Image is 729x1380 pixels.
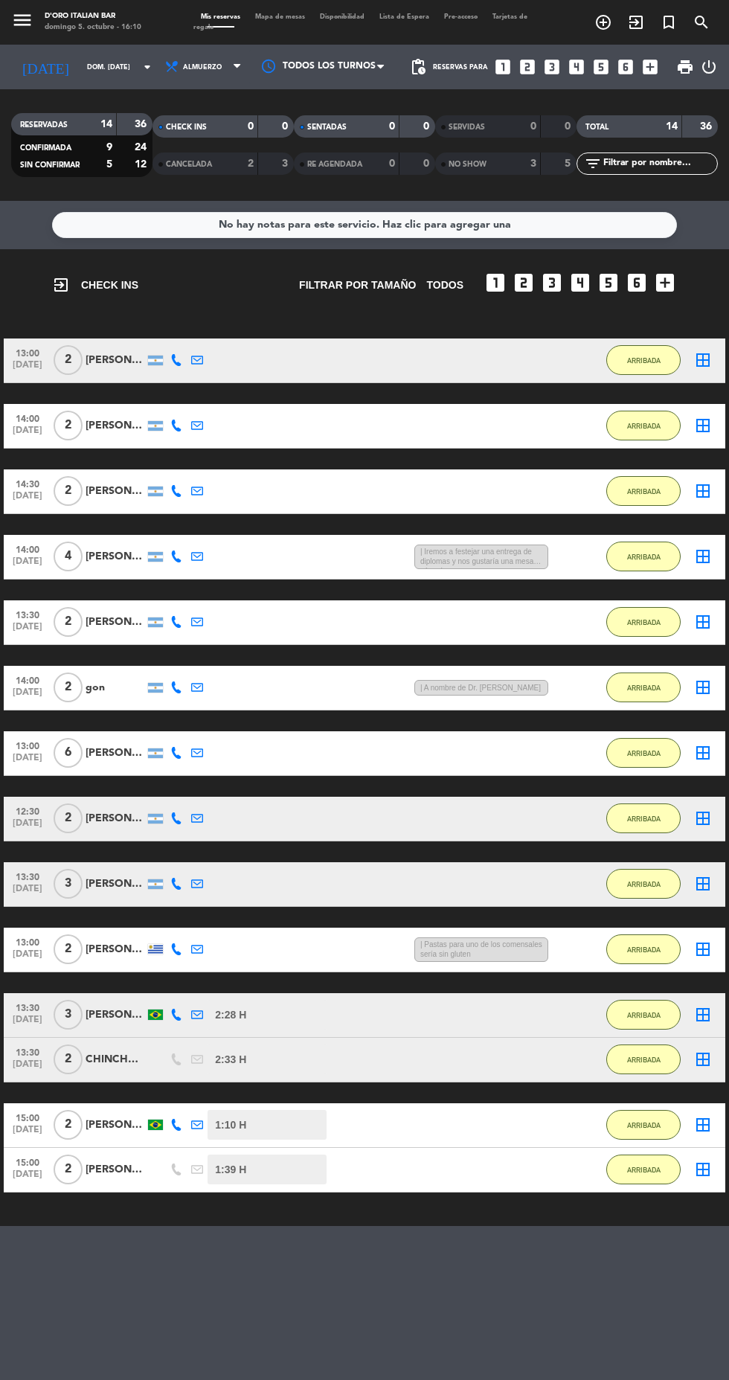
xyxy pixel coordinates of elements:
[9,1015,46,1032] span: [DATE]
[11,52,80,82] i: [DATE]
[627,422,661,430] span: ARRIBADA
[568,271,592,295] i: looks_4
[54,673,83,702] span: 2
[100,119,112,129] strong: 14
[86,614,145,631] div: [PERSON_NAME]
[625,271,649,295] i: looks_6
[9,753,46,770] span: [DATE]
[414,545,548,570] span: | Iremos a festejar una entrega de diplomas y nos gustaría una mesa cómoda
[606,1044,681,1074] button: ARRIBADA
[426,277,463,294] span: TODOS
[694,875,712,893] i: border_all
[282,121,291,132] strong: 0
[135,142,150,153] strong: 24
[694,809,712,827] i: border_all
[9,360,46,377] span: [DATE]
[606,345,681,375] button: ARRIBADA
[9,1169,46,1187] span: [DATE]
[389,121,395,132] strong: 0
[9,1153,46,1170] span: 15:00
[694,1050,712,1068] i: border_all
[86,548,145,565] div: [PERSON_NAME]
[54,345,83,375] span: 2
[9,1108,46,1126] span: 15:00
[627,1056,661,1064] span: ARRIBADA
[183,63,222,71] span: Almuerzo
[215,1051,246,1068] span: 2:33 H
[54,1155,83,1184] span: 2
[606,411,681,440] button: ARRIBADA
[694,613,712,631] i: border_all
[597,271,620,295] i: looks_5
[700,58,718,76] i: power_settings_new
[86,810,145,827] div: [PERSON_NAME]
[86,352,145,369] div: [PERSON_NAME]
[606,1155,681,1184] button: ARRIBADA
[433,63,488,71] span: Reservas para
[606,476,681,506] button: ARRIBADA
[86,417,145,434] div: [PERSON_NAME]
[676,58,694,76] span: print
[20,144,71,152] span: CONFIRMADA
[9,671,46,688] span: 14:00
[591,57,611,77] i: looks_5
[567,57,586,77] i: looks_4
[627,1121,661,1129] span: ARRIBADA
[86,1117,145,1134] div: [PERSON_NAME]
[54,738,83,768] span: 6
[694,482,712,500] i: border_all
[660,13,678,31] i: turned_in_not
[565,158,574,169] strong: 5
[694,1006,712,1024] i: border_all
[584,155,602,173] i: filter_list
[653,271,677,295] i: add_box
[106,142,112,153] strong: 9
[9,556,46,574] span: [DATE]
[694,548,712,565] i: border_all
[518,57,537,77] i: looks_two
[694,744,712,762] i: border_all
[11,9,33,35] button: menu
[414,680,548,696] span: | A nombre de Dr. [PERSON_NAME]
[9,1125,46,1142] span: [DATE]
[694,1161,712,1178] i: border_all
[449,123,485,131] span: SERVIDAS
[9,933,46,950] span: 13:00
[565,121,574,132] strong: 0
[9,884,46,901] span: [DATE]
[86,483,145,500] div: [PERSON_NAME]
[9,1043,46,1060] span: 13:30
[542,57,562,77] i: looks_3
[9,344,46,361] span: 13:00
[215,1007,246,1024] span: 2:28 H
[86,745,145,762] div: [PERSON_NAME]
[20,121,68,129] span: RESERVADAS
[627,684,661,692] span: ARRIBADA
[627,13,645,31] i: exit_to_app
[54,607,83,637] span: 2
[694,940,712,958] i: border_all
[9,867,46,885] span: 13:30
[52,276,70,294] i: exit_to_app
[627,880,661,888] span: ARRIBADA
[86,679,145,696] div: gon
[54,1000,83,1030] span: 3
[9,622,46,639] span: [DATE]
[606,542,681,571] button: ARRIBADA
[106,159,112,170] strong: 5
[166,123,207,131] span: CHECK INS
[54,542,83,571] span: 4
[9,687,46,705] span: [DATE]
[9,802,46,819] span: 12:30
[193,13,248,20] span: Mis reservas
[585,123,608,131] span: TOTAL
[594,13,612,31] i: add_circle_outline
[530,158,536,169] strong: 3
[606,738,681,768] button: ARRIBADA
[86,1051,145,1068] div: CHINCHUWAN
[9,475,46,492] span: 14:30
[700,45,718,89] div: LOG OUT
[9,818,46,835] span: [DATE]
[9,409,46,426] span: 14:00
[54,476,83,506] span: 2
